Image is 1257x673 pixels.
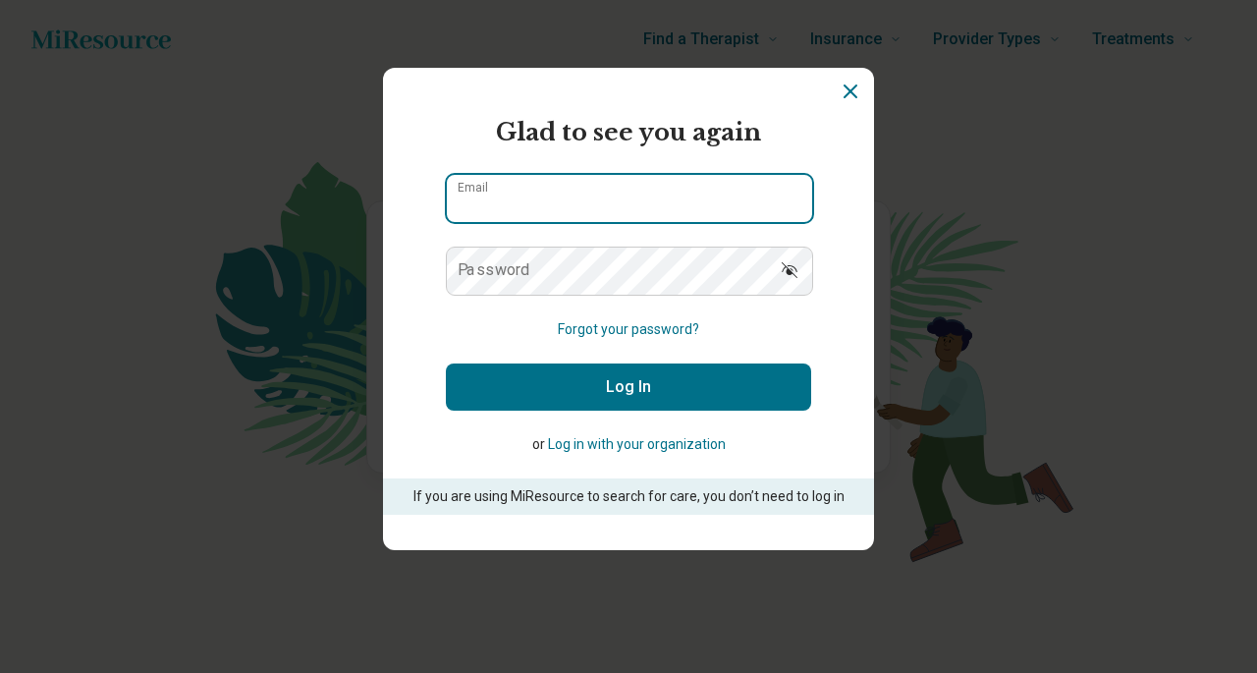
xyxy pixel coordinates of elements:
[548,434,726,455] button: Log in with your organization
[768,247,811,294] button: Show password
[458,182,488,194] label: Email
[410,486,847,507] p: If you are using MiResource to search for care, you don’t need to log in
[458,262,530,278] label: Password
[446,364,811,411] button: Log In
[558,319,699,340] button: Forgot your password?
[446,115,811,150] h2: Glad to see you again
[383,68,874,550] section: Login Dialog
[839,80,862,103] button: Dismiss
[446,434,811,455] p: or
